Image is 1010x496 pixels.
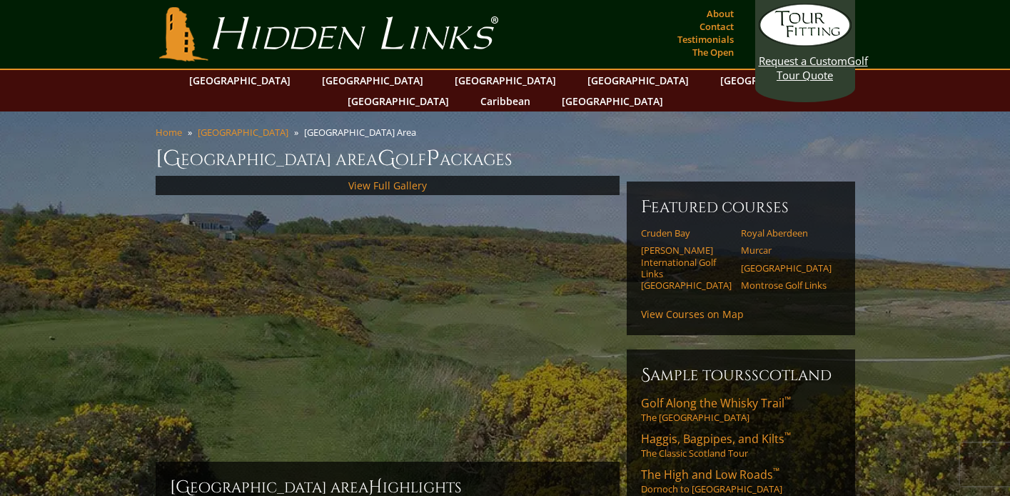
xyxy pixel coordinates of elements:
[315,70,430,91] a: [GEOGRAPHIC_DATA]
[156,126,182,139] a: Home
[641,431,841,460] a: Haggis, Bagpipes, and Kilts™The Classic Scotland Tour
[555,91,670,111] a: [GEOGRAPHIC_DATA]
[703,4,737,24] a: About
[182,70,298,91] a: [GEOGRAPHIC_DATA]
[448,70,563,91] a: [GEOGRAPHIC_DATA]
[340,91,456,111] a: [GEOGRAPHIC_DATA]
[198,126,288,139] a: [GEOGRAPHIC_DATA]
[348,179,427,192] a: View Full Gallery
[641,395,791,411] span: Golf Along the Whisky Trail
[759,54,847,68] span: Request a Custom
[641,395,841,424] a: Golf Along the Whisky Trail™The [GEOGRAPHIC_DATA]
[304,126,422,139] li: [GEOGRAPHIC_DATA] Area
[741,227,832,239] a: Royal Aberdeen
[674,29,737,49] a: Testimonials
[741,279,832,291] a: Montrose Golf Links
[641,431,791,447] span: Haggis, Bagpipes, and Kilts
[759,4,852,82] a: Request a CustomGolf Tour Quote
[641,227,732,239] a: Cruden Bay
[773,465,779,477] sup: ™
[713,70,829,91] a: [GEOGRAPHIC_DATA]
[784,430,791,442] sup: ™
[473,91,537,111] a: Caribbean
[641,307,744,321] a: View Courses on Map
[741,244,832,256] a: Murcar
[641,467,779,482] span: The High and Low Roads
[641,244,732,291] a: [PERSON_NAME] International Golf Links [GEOGRAPHIC_DATA]
[641,196,841,219] h6: Featured Courses
[426,144,440,173] span: P
[696,16,737,36] a: Contact
[156,144,855,173] h1: [GEOGRAPHIC_DATA] Area olf ackages
[784,394,791,406] sup: ™
[580,70,696,91] a: [GEOGRAPHIC_DATA]
[741,262,832,274] a: [GEOGRAPHIC_DATA]
[689,42,737,62] a: The Open
[378,144,395,173] span: G
[641,364,841,387] h6: Sample ToursScotland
